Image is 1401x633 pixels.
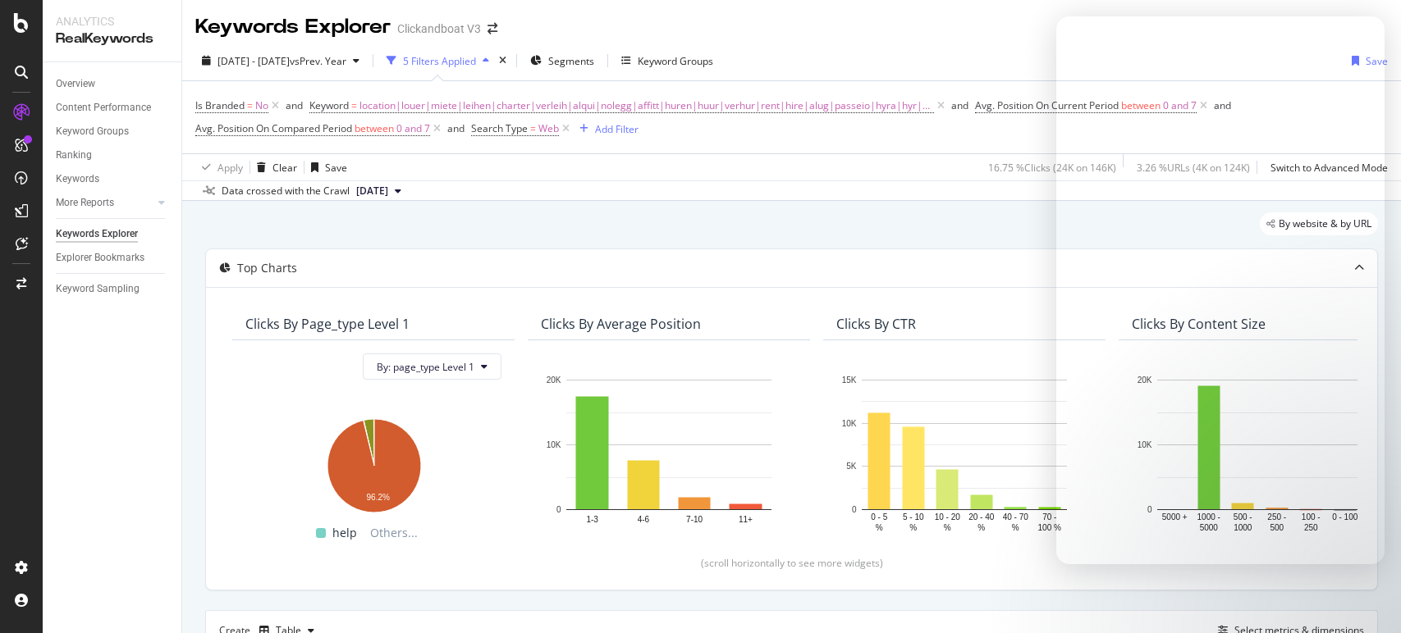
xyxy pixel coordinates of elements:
button: Clear [250,154,297,180]
button: [DATE] [350,181,408,201]
div: Keyword Groups [56,123,129,140]
div: More Reports [56,194,114,212]
text: 100 % [1038,523,1061,532]
iframe: Intercom live chat [1345,577,1385,617]
a: Keywords Explorer [56,225,170,243]
text: 40 - 70 [1003,512,1029,521]
button: Add Filter [573,119,639,139]
div: 16.75 % Clicks ( 24K on 146K ) [988,161,1116,175]
text: 0 [556,505,561,514]
span: Avg. Position On Compared Period [195,121,352,135]
button: Save [304,154,347,180]
div: Analytics [56,13,168,30]
div: Keywords Explorer [56,225,138,243]
button: 5 Filters Applied [380,48,496,74]
div: Overview [56,75,95,93]
div: Clear [272,161,297,175]
span: = [247,98,253,112]
a: Overview [56,75,170,93]
div: Save [325,161,347,175]
span: Avg. Position On Current Period [975,98,1119,112]
span: Search Type [471,121,528,135]
span: 2025 Jan. 27th [356,184,388,198]
text: 11+ [739,515,753,524]
button: Keyword Groups [615,48,720,74]
button: [DATE] - [DATE]vsPrev. Year [195,48,366,74]
text: 4-6 [638,515,650,524]
a: More Reports [56,194,153,212]
div: Ranking [56,147,92,164]
text: % [909,523,917,532]
div: and [951,98,968,112]
a: Keyword Sampling [56,280,170,298]
span: Keyword [309,98,349,112]
div: Apply [217,161,243,175]
div: Content Performance [56,99,151,116]
text: 15K [842,376,857,385]
text: % [1012,523,1019,532]
a: Explorer Bookmarks [56,249,170,266]
button: Apply [195,154,243,180]
button: Segments [524,48,601,74]
div: Top Charts [237,260,297,276]
text: % [944,523,951,532]
button: By: page_type Level 1 [363,353,501,380]
span: Web [538,117,559,140]
a: Content Performance [56,99,170,116]
span: location|louer|miete|leihen|charter|verleih|alqui|nolegg|affitt|huren|huur|verhur|rent|hire|alug|... [359,94,934,117]
text: 70 - [1042,512,1056,521]
span: 0 and 7 [396,117,430,140]
text: 10K [842,419,857,428]
div: Keywords [56,171,99,188]
text: 96.2% [367,493,390,502]
text: 20K [547,376,561,385]
span: [DATE] - [DATE] [217,54,290,68]
span: = [530,121,536,135]
div: Clicks By Average Position [541,316,701,332]
button: and [286,98,303,113]
div: RealKeywords [56,30,168,48]
div: 5 Filters Applied [403,54,476,68]
div: Data crossed with the Crawl [222,184,350,198]
button: and [447,121,465,136]
div: Clickandboat V3 [397,20,481,37]
svg: A chart. [541,371,797,535]
svg: A chart. [836,371,1092,535]
span: By: page_type Level 1 [377,360,474,374]
button: and [951,98,968,113]
div: and [286,98,303,112]
a: Keywords [56,171,170,188]
a: Keyword Groups [56,123,170,140]
span: Is Branded [195,98,245,112]
div: times [496,52,510,69]
div: Keyword Sampling [56,280,140,298]
text: 0 - 5 [871,512,887,521]
text: % [876,523,883,532]
text: 10 - 20 [935,512,961,521]
text: 20 - 40 [968,512,995,521]
text: 0 [852,505,857,514]
span: vs Prev. Year [290,54,346,68]
div: Keyword Groups [638,54,713,68]
text: 7-10 [686,515,703,524]
text: % [977,523,985,532]
text: 1-3 [586,515,598,524]
span: Others... [364,523,424,543]
div: Clicks By CTR [836,316,916,332]
text: 5 - 10 [903,512,924,521]
span: No [255,94,268,117]
span: between [355,121,394,135]
span: Segments [548,54,594,68]
div: Clicks By page_type Level 1 [245,316,410,332]
div: (scroll horizontally to see more widgets) [226,556,1358,570]
a: Ranking [56,147,170,164]
text: 10K [547,440,561,449]
svg: A chart. [245,411,501,515]
div: Add Filter [595,122,639,136]
div: Explorer Bookmarks [56,249,144,266]
iframe: Intercom live chat [1056,16,1385,564]
div: and [447,121,465,135]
